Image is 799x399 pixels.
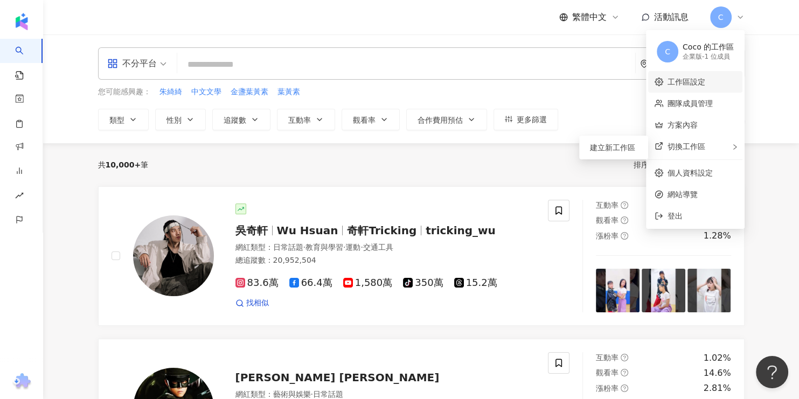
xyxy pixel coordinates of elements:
span: 350萬 [403,277,443,289]
span: 追蹤數 [224,116,246,124]
button: 更多篩選 [494,109,558,130]
a: 團隊成員管理 [668,99,713,108]
span: 漲粉率 [596,384,619,393]
button: 金盞葉黃素 [230,86,269,98]
span: 66.4萬 [289,277,332,289]
span: 類型 [109,116,124,124]
button: 互動率 [277,109,335,130]
img: logo icon [13,13,30,30]
span: 金盞葉黃素 [231,87,268,97]
span: question-circle [621,232,628,240]
span: · [303,243,305,251]
span: 中文文學 [191,87,221,97]
button: 中文文學 [191,86,222,98]
button: 觀看率 [342,109,400,130]
div: 1.28% [704,230,731,242]
span: 網站導覽 [668,188,736,200]
img: post-image [596,269,640,312]
span: 觀看率 [596,216,619,225]
span: 登出 [668,212,683,220]
div: Coco 的工作區 [683,42,734,53]
span: 朱綺綺 [159,87,182,97]
span: C [718,11,724,23]
span: 更多篩選 [517,115,547,124]
span: appstore [107,58,118,69]
span: tricking_wu [426,224,496,237]
span: environment [640,60,648,68]
span: question-circle [621,369,628,376]
span: 葉黃素 [277,87,300,97]
span: 性別 [166,116,182,124]
span: 建立新工作區 [590,142,635,153]
img: chrome extension [11,373,32,390]
span: right [732,144,738,150]
div: 1.02% [704,352,731,364]
span: 1,580萬 [343,277,393,289]
span: question-circle [621,201,628,209]
img: KOL Avatar [133,215,214,296]
span: Wu Hsuan [277,224,338,237]
span: 觀看率 [353,116,376,124]
iframe: Help Scout Beacon - Open [756,356,788,388]
span: question-circle [621,216,628,224]
span: 合作費用預估 [418,116,463,124]
span: C [665,46,670,58]
a: 方案內容 [668,121,698,129]
div: 總追蹤數 ： 20,952,504 [235,255,536,266]
span: 藝術與娛樂 [273,390,311,398]
span: 您可能感興趣： [98,87,151,97]
span: 互動率 [596,201,619,209]
div: 不分平台 [107,55,157,72]
span: [PERSON_NAME] [PERSON_NAME] [235,371,440,384]
span: · [343,243,345,251]
span: 找相似 [246,298,269,309]
a: 個人資料設定 [668,169,713,177]
span: 15.2萬 [454,277,497,289]
span: 日常話題 [313,390,343,398]
span: 教育與學習 [305,243,343,251]
span: question-circle [621,384,628,392]
button: 類型 [98,109,149,130]
div: 企業版 - 1 位成員 [683,52,734,61]
div: 14.6% [704,367,731,379]
span: 日常話題 [273,243,303,251]
div: 排序： [634,156,700,173]
span: 切換工作區 [668,142,705,151]
button: 性別 [155,109,206,130]
span: rise [15,185,24,209]
button: 葉黃素 [277,86,301,98]
span: 83.6萬 [235,277,279,289]
a: search [15,39,37,81]
a: KOL Avatar吳奇軒Wu Hsuan奇軒Trickingtricking_wu網紅類型：日常話題·教育與學習·運動·交通工具總追蹤數：20,952,50483.6萬66.4萬1,580萬3... [98,186,745,326]
span: · [311,390,313,398]
span: 漲粉率 [596,232,619,240]
span: 奇軒Tricking [347,224,416,237]
img: post-image [642,269,685,312]
span: 繁體中文 [572,11,607,23]
span: 運動 [345,243,360,251]
span: 交通工具 [363,243,393,251]
span: 活動訊息 [654,12,689,22]
div: 共 筆 [98,160,149,169]
span: · [360,243,363,251]
img: post-image [687,269,731,312]
span: 吳奇軒 [235,224,268,237]
span: 互動率 [288,116,311,124]
button: 合作費用預估 [406,109,487,130]
div: 2.81% [704,382,731,394]
span: 觀看率 [596,368,619,377]
a: 找相似 [235,298,269,309]
button: 朱綺綺 [159,86,183,98]
div: 網紅類型 ： [235,242,536,253]
button: 追蹤數 [212,109,270,130]
span: 互動率 [596,353,619,362]
span: 10,000+ [106,160,141,169]
span: question-circle [621,354,628,361]
a: 工作區設定 [668,78,705,86]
